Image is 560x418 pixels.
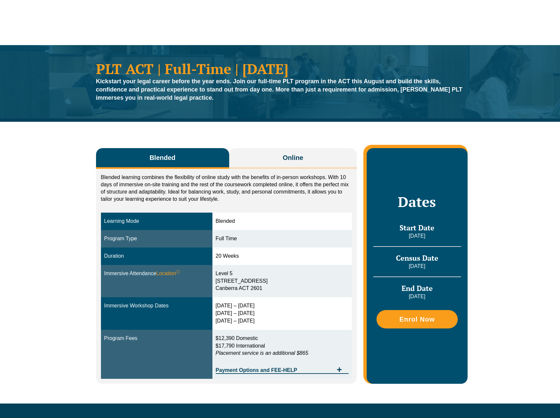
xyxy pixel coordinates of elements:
div: Blended [216,218,349,225]
span: End Date [402,283,433,293]
span: Blended [150,153,176,162]
p: [DATE] [373,232,461,240]
span: Enrol Now [399,316,435,323]
strong: Kickstart your legal career before the year ends. Join our full-time PLT program in the ACT this ... [96,78,463,101]
span: Location [156,270,180,277]
div: 20 Weeks [216,252,349,260]
h2: Dates [373,194,461,210]
div: Full Time [216,235,349,243]
h1: PLT ACT | Full-Time | [DATE] [96,62,464,76]
div: Immersive Attendance [104,270,209,277]
em: Placement service is an additional $865 [216,350,308,356]
div: Immersive Workshop Dates [104,302,209,310]
div: Tabs. Open items with Enter or Space, close with Escape and navigate using the Arrow keys. [96,148,357,384]
a: Enrol Now [377,310,457,328]
span: $17,790 International [216,343,265,349]
div: Duration [104,252,209,260]
p: [DATE] [373,293,461,300]
div: Level 5 [STREET_ADDRESS] Canberra ACT 2601 [216,270,349,293]
div: Program Fees [104,335,209,342]
p: Blended learning combines the flexibility of online study with the benefits of in-person workshop... [101,174,352,203]
div: Learning Mode [104,218,209,225]
span: Payment Options and FEE-HELP [216,368,334,373]
span: Online [283,153,303,162]
span: Census Date [396,253,438,263]
div: Program Type [104,235,209,243]
p: [DATE] [373,263,461,270]
span: Start Date [400,223,434,232]
span: $12,390 Domestic [216,335,258,341]
sup: ⓘ [176,270,180,274]
div: [DATE] – [DATE] [DATE] – [DATE] [DATE] – [DATE] [216,302,349,325]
